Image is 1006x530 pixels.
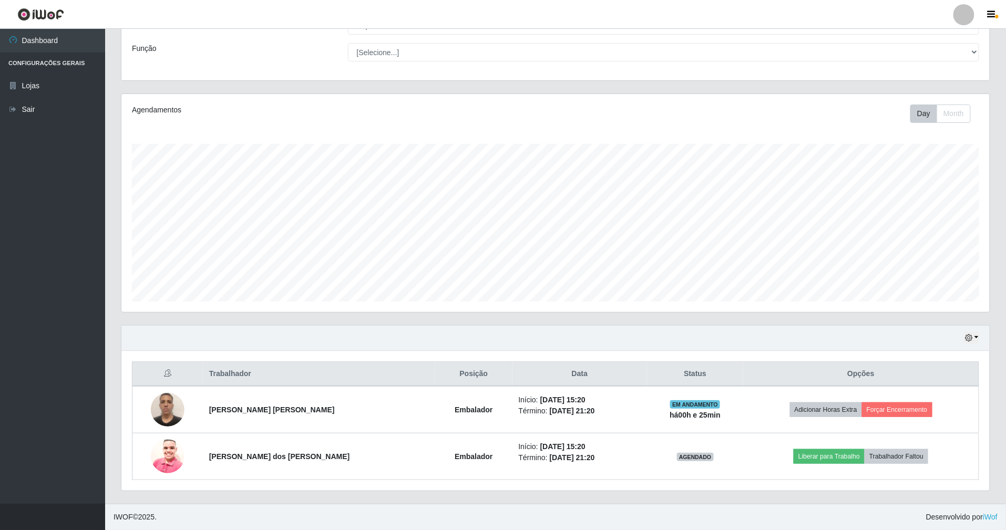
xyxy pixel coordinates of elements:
div: Agendamentos [132,105,476,116]
li: Início: [519,394,641,406]
button: Adicionar Horas Extra [790,402,862,417]
strong: Embalador [455,452,492,461]
button: Liberar para Trabalho [794,449,865,464]
th: Posição [435,362,512,387]
time: [DATE] 21:20 [550,407,595,415]
span: © 2025 . [114,512,157,523]
label: Função [132,43,157,54]
div: First group [910,105,971,123]
img: 1744125761618.jpeg [151,434,184,479]
th: Trabalhador [203,362,436,387]
th: Status [647,362,743,387]
strong: há 00 h e 25 min [670,411,721,419]
button: Forçar Encerramento [862,402,932,417]
strong: Embalador [455,406,492,414]
img: CoreUI Logo [17,8,64,21]
li: Início: [519,441,641,452]
span: Desenvolvido por [926,512,998,523]
a: iWof [983,513,998,521]
div: Toolbar with button groups [910,105,979,123]
time: [DATE] 15:20 [540,396,586,404]
time: [DATE] 21:20 [550,453,595,462]
li: Término: [519,406,641,417]
strong: [PERSON_NAME] dos [PERSON_NAME] [209,452,350,461]
button: Day [910,105,937,123]
img: 1745348003536.jpeg [151,387,184,432]
span: IWOF [114,513,133,521]
button: Trabalhador Faltou [865,449,928,464]
th: Data [512,362,648,387]
time: [DATE] 15:20 [540,442,586,451]
button: Month [937,105,971,123]
th: Opções [743,362,979,387]
span: EM ANDAMENTO [670,400,720,409]
strong: [PERSON_NAME] [PERSON_NAME] [209,406,335,414]
li: Término: [519,452,641,463]
span: AGENDADO [677,453,714,461]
